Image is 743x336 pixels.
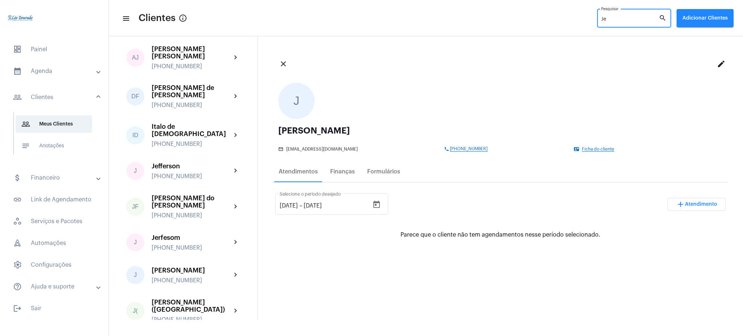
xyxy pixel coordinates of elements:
span: [EMAIL_ADDRESS][DOMAIN_NAME] [286,147,358,152]
span: Atendimento [685,202,717,207]
span: sidenav icon [13,261,22,269]
span: Adicionar Clientes [682,16,728,21]
div: J( [126,302,144,320]
mat-icon: sidenav icon [13,93,22,102]
mat-icon: sidenav icon [122,14,129,23]
mat-icon: edit [717,60,726,68]
mat-icon: sidenav icon [13,195,22,204]
span: Serviços e Pacotes [7,213,101,230]
span: [PHONE_NUMBER] [450,147,488,152]
mat-panel-title: Financeiro [13,173,97,182]
input: Data de início [280,202,298,209]
span: sidenav icon [13,45,22,54]
mat-panel-title: Agenda [13,67,97,75]
span: Ficha do cliente [582,147,614,152]
mat-icon: search [659,14,668,22]
button: Button that displays a tooltip when focused or hovered over [176,11,190,25]
div: AJ [126,49,144,67]
div: [PERSON_NAME] ([GEOGRAPHIC_DATA]) [152,299,231,313]
mat-icon: sidenav icon [21,142,30,150]
mat-icon: phone [444,147,450,152]
span: – [299,202,302,209]
span: Sair [7,300,101,317]
div: Atendimentos [279,168,318,175]
mat-icon: chevron_right [231,53,240,62]
div: [PERSON_NAME] [278,126,723,135]
span: Painel [7,41,101,58]
div: ID [126,126,144,144]
div: [PHONE_NUMBER] [152,212,231,219]
span: sidenav icon [13,217,22,226]
div: [PHONE_NUMBER] [152,245,231,251]
mat-icon: sidenav icon [13,173,22,182]
div: [PERSON_NAME] do [PERSON_NAME] [152,194,231,209]
img: 4c910ca3-f26c-c648-53c7-1a2041c6e520.jpg [6,4,35,33]
mat-icon: contact_mail [574,147,580,152]
div: Parece que o cliente não tem agendamentos nesse período selecionado. [275,231,726,238]
div: JF [126,198,144,216]
div: [PERSON_NAME] de [PERSON_NAME] [152,84,231,99]
button: Adicionar Atendimento [668,198,726,211]
div: Jefferson [152,163,231,170]
div: J [126,233,144,251]
span: Automações [7,234,101,252]
span: Anotações [16,137,92,155]
button: Adicionar Clientes [677,9,734,27]
span: sidenav icon [13,239,22,247]
span: Meus Clientes [16,115,92,133]
mat-icon: sidenav icon [13,282,22,291]
mat-icon: sidenav icon [21,120,30,128]
div: [PERSON_NAME] [PERSON_NAME] [152,45,231,60]
div: [PHONE_NUMBER] [152,102,231,108]
mat-icon: chevron_right [231,202,240,211]
mat-icon: chevron_right [231,131,240,140]
mat-icon: close [279,60,288,68]
div: J [126,162,144,180]
div: Finanças [330,168,355,175]
div: sidenav iconClientes [4,109,108,165]
div: Formulários [367,168,400,175]
input: Pesquisar [601,17,659,22]
button: Open calendar [369,197,384,212]
div: DF [126,87,144,106]
mat-icon: mail_outline [278,147,284,152]
div: [PHONE_NUMBER] [152,316,231,323]
div: Italo de [DEMOGRAPHIC_DATA] [152,123,231,138]
div: J [278,83,315,119]
div: Jerfesom [152,234,231,241]
mat-icon: Button that displays a tooltip when focused or hovered over [178,14,187,22]
mat-panel-title: Ajuda e suporte [13,282,97,291]
mat-icon: chevron_right [231,271,240,279]
mat-expansion-panel-header: sidenav iconAgenda [4,62,108,80]
mat-icon: chevron_right [231,167,240,175]
mat-icon: chevron_right [231,307,240,315]
span: Clientes [139,12,176,24]
mat-expansion-panel-header: sidenav iconFinanceiro [4,169,108,187]
div: [PHONE_NUMBER] [152,277,231,284]
mat-icon: add [676,200,685,209]
span: Link de Agendamento [7,191,101,208]
mat-panel-title: Clientes [13,93,97,102]
span: Configurações [7,256,101,274]
div: [PHONE_NUMBER] [152,141,231,147]
div: [PHONE_NUMBER] [152,63,231,70]
mat-icon: sidenav icon [13,67,22,75]
div: [PERSON_NAME] [152,267,231,274]
div: J [126,266,144,284]
input: Data do fim [304,202,347,209]
mat-icon: sidenav icon [13,304,22,313]
mat-icon: chevron_right [231,238,240,247]
div: [PHONE_NUMBER] [152,173,231,180]
mat-expansion-panel-header: sidenav iconClientes [4,86,108,109]
mat-icon: chevron_right [231,92,240,101]
mat-expansion-panel-header: sidenav iconAjuda e suporte [4,278,108,295]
